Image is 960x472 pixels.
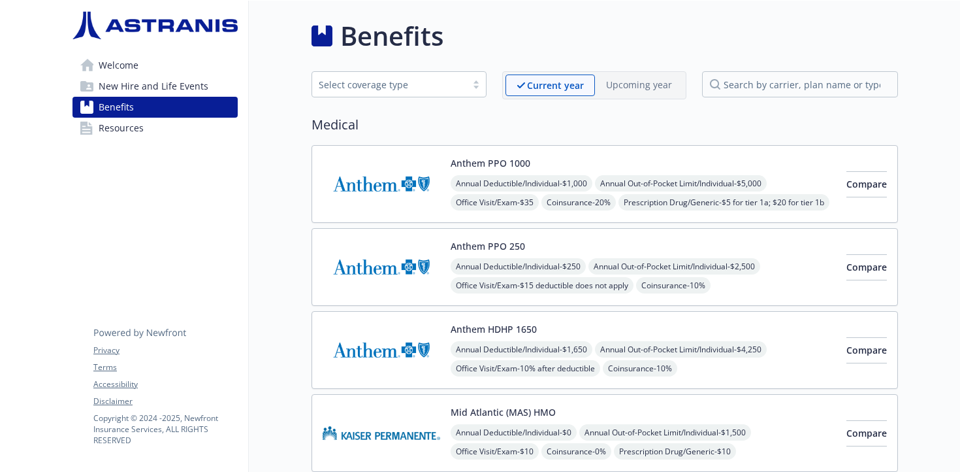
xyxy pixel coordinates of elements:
span: Coinsurance - 10% [636,277,711,294]
span: Compare [846,261,887,273]
span: Office Visit/Exam - $10 [451,443,539,460]
span: Annual Deductible/Individual - $250 [451,258,586,275]
span: Office Visit/Exam - $35 [451,194,539,211]
span: Coinsurance - 10% [603,360,677,377]
span: Compare [846,344,887,356]
span: Annual Deductible/Individual - $1,000 [451,175,592,192]
button: Compare [846,420,887,447]
img: Anthem Blue Cross carrier logo [323,156,440,212]
a: Resources [72,118,238,139]
button: Compare [846,337,887,363]
span: Prescription Drug/Generic - $5 for tier 1a; $20 for tier 1b [618,194,829,211]
a: Privacy [93,345,237,356]
img: Anthem Blue Cross carrier logo [323,322,440,378]
a: Welcome [72,55,238,76]
span: Compare [846,178,887,190]
button: Compare [846,171,887,197]
span: Resources [99,118,144,139]
span: Annual Deductible/Individual - $0 [451,424,577,441]
img: Kaiser Permanente Insurance Company carrier logo [323,405,440,461]
div: Select coverage type [319,78,460,92]
span: Annual Out-of-Pocket Limit/Individual - $2,500 [588,258,760,275]
h2: Medical [312,115,898,135]
span: Annual Out-of-Pocket Limit/Individual - $1,500 [579,424,751,441]
span: Upcoming year [595,75,683,96]
p: Current year [527,78,584,92]
p: Copyright © 2024 - 2025 , Newfront Insurance Services, ALL RIGHTS RESERVED [93,413,237,446]
a: New Hire and Life Events [72,76,238,97]
input: search by carrier, plan name or type [702,71,898,97]
span: Coinsurance - 20% [541,194,616,211]
h1: Benefits [340,16,443,56]
span: Benefits [99,97,134,118]
button: Anthem HDHP 1650 [451,322,537,336]
a: Terms [93,362,237,373]
span: Prescription Drug/Generic - $10 [614,443,736,460]
span: Office Visit/Exam - 10% after deductible [451,360,600,377]
span: Annual Out-of-Pocket Limit/Individual - $5,000 [595,175,767,192]
span: New Hire and Life Events [99,76,208,97]
a: Benefits [72,97,238,118]
span: Welcome [99,55,138,76]
span: Compare [846,427,887,439]
img: Anthem Blue Cross carrier logo [323,239,440,295]
span: Annual Out-of-Pocket Limit/Individual - $4,250 [595,341,767,358]
a: Disclaimer [93,396,237,407]
button: Anthem PPO 250 [451,239,525,253]
a: Accessibility [93,379,237,390]
span: Coinsurance - 0% [541,443,611,460]
span: Annual Deductible/Individual - $1,650 [451,341,592,358]
button: Anthem PPO 1000 [451,156,530,170]
span: Office Visit/Exam - $15 deductible does not apply [451,277,633,294]
p: Upcoming year [606,78,672,92]
button: Compare [846,254,887,280]
button: Mid Atlantic (MAS) HMO [451,405,556,419]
